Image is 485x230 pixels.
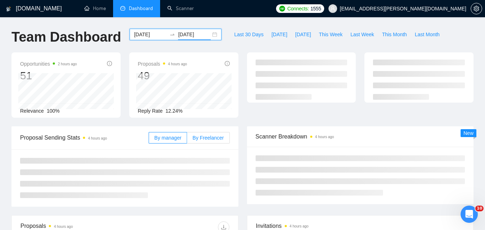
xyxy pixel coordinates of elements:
span: Relevance [20,108,44,114]
input: End date [178,30,211,38]
span: 12.24% [165,108,182,114]
button: [DATE] [291,29,315,40]
img: upwork-logo.png [279,6,285,11]
span: New [463,130,474,136]
div: 51 [20,69,77,83]
span: Proposals [138,60,187,68]
span: 10 [475,206,484,211]
time: 4 hours ago [54,225,73,229]
span: Dashboard [129,5,153,11]
span: 1555 [311,5,321,13]
span: Connects: [287,5,309,13]
time: 4 hours ago [168,62,187,66]
span: setting [471,6,482,11]
span: [DATE] [295,30,311,38]
span: Reply Rate [138,108,163,114]
span: download [218,224,229,230]
span: Opportunities [20,60,77,68]
span: to [169,32,175,37]
a: searchScanner [167,5,194,11]
span: 100% [47,108,60,114]
a: homeHome [84,5,106,11]
span: swap-right [169,32,175,37]
time: 4 hours ago [290,224,309,228]
span: By manager [154,135,181,141]
time: 4 hours ago [88,136,107,140]
button: Last Month [411,29,443,40]
span: [DATE] [271,30,287,38]
h1: Team Dashboard [11,29,121,46]
button: Last 30 Days [230,29,267,40]
button: setting [471,3,482,14]
input: Start date [134,30,167,38]
span: Scanner Breakdown [256,132,465,141]
button: This Month [378,29,411,40]
span: dashboard [120,6,125,11]
time: 2 hours ago [58,62,77,66]
span: info-circle [225,61,230,66]
iframe: Intercom live chat [461,206,478,223]
button: This Week [315,29,346,40]
span: This Month [382,30,407,38]
span: By Freelancer [192,135,224,141]
span: This Week [319,30,342,38]
span: info-circle [107,61,112,66]
button: [DATE] [267,29,291,40]
span: Last 30 Days [234,30,264,38]
span: Proposal Sending Stats [20,133,149,142]
img: logo [6,3,11,15]
span: Last Week [350,30,374,38]
div: 49 [138,69,187,83]
span: Last Month [415,30,439,38]
span: user [330,6,335,11]
button: Last Week [346,29,378,40]
a: setting [471,6,482,11]
time: 4 hours ago [315,135,334,139]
